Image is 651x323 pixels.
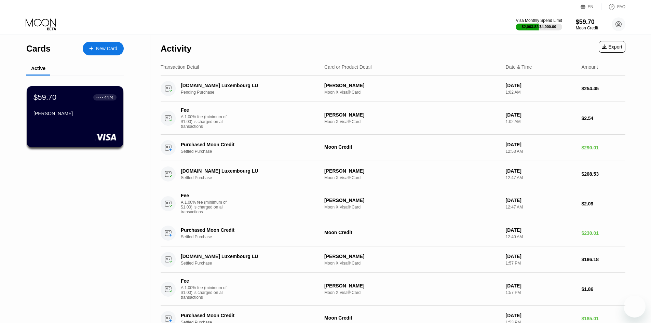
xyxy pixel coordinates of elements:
[181,200,232,214] div: A 1.00% fee (minimum of $1.00) is charged on all transactions
[506,290,576,295] div: 1:57 PM
[581,64,598,70] div: Amount
[506,205,576,210] div: 12:47 AM
[324,144,500,150] div: Moon Credit
[506,168,576,174] div: [DATE]
[506,198,576,203] div: [DATE]
[581,3,601,10] div: EN
[576,18,598,26] div: $59.70
[161,135,625,161] div: Purchased Moon CreditSettled PurchaseMoon Credit[DATE]12:53 AM$290.01
[181,149,323,154] div: Settled Purchase
[161,246,625,273] div: [DOMAIN_NAME] Luxembourg LUSettled Purchase[PERSON_NAME]Moon X Visa® Card[DATE]1:57 PM$186.18
[581,230,625,236] div: $230.01
[516,18,562,30] div: Visa Monthly Spend Limit$2,003.82/$4,000.00
[324,119,500,124] div: Moon X Visa® Card
[96,96,103,98] div: ● ● ● ●
[506,234,576,239] div: 12:40 AM
[506,254,576,259] div: [DATE]
[96,46,117,52] div: New Card
[324,290,500,295] div: Moon X Visa® Card
[161,44,191,54] div: Activity
[33,111,117,116] div: [PERSON_NAME]
[581,286,625,292] div: $1.86
[581,201,625,206] div: $2.09
[581,171,625,177] div: $208.53
[602,44,622,50] div: Export
[181,285,232,300] div: A 1.00% fee (minimum of $1.00) is charged on all transactions
[324,230,500,235] div: Moon Credit
[27,86,123,147] div: $59.70● ● ● ●4474[PERSON_NAME]
[581,145,625,150] div: $290.01
[181,193,229,198] div: Fee
[26,44,51,54] div: Cards
[181,261,323,266] div: Settled Purchase
[506,83,576,88] div: [DATE]
[324,90,500,95] div: Moon X Visa® Card
[181,227,313,233] div: Purchased Moon Credit
[31,66,45,71] div: Active
[506,112,576,118] div: [DATE]
[104,95,113,100] div: 4474
[624,296,646,318] iframe: Button to launch messaging window
[324,168,500,174] div: [PERSON_NAME]
[506,119,576,124] div: 1:02 AM
[181,168,313,174] div: [DOMAIN_NAME] Luxembourg LU
[181,142,313,147] div: Purchased Moon Credit
[506,149,576,154] div: 12:53 AM
[506,90,576,95] div: 1:02 AM
[181,175,323,180] div: Settled Purchase
[181,278,229,284] div: Fee
[324,175,500,180] div: Moon X Visa® Card
[181,90,323,95] div: Pending Purchase
[181,107,229,113] div: Fee
[181,313,313,318] div: Purchased Moon Credit
[576,26,598,30] div: Moon Credit
[161,273,625,306] div: FeeA 1.00% fee (minimum of $1.00) is charged on all transactions[PERSON_NAME]Moon X Visa® Card[DA...
[506,261,576,266] div: 1:57 PM
[161,64,199,70] div: Transaction Detail
[324,283,500,288] div: [PERSON_NAME]
[181,254,313,259] div: [DOMAIN_NAME] Luxembourg LU
[181,115,232,129] div: A 1.00% fee (minimum of $1.00) is charged on all transactions
[324,198,500,203] div: [PERSON_NAME]
[599,41,625,53] div: Export
[506,283,576,288] div: [DATE]
[83,42,124,55] div: New Card
[324,112,500,118] div: [PERSON_NAME]
[181,234,323,239] div: Settled Purchase
[324,83,500,88] div: [PERSON_NAME]
[601,3,625,10] div: FAQ
[161,102,625,135] div: FeeA 1.00% fee (minimum of $1.00) is charged on all transactions[PERSON_NAME]Moon X Visa® Card[DA...
[506,313,576,318] div: [DATE]
[506,227,576,233] div: [DATE]
[324,254,500,259] div: [PERSON_NAME]
[617,4,625,9] div: FAQ
[181,83,313,88] div: [DOMAIN_NAME] Luxembourg LU
[522,25,556,29] div: $2,003.82 / $4,000.00
[506,64,532,70] div: Date & Time
[576,18,598,30] div: $59.70Moon Credit
[581,116,625,121] div: $2.54
[581,86,625,91] div: $254.45
[161,161,625,187] div: [DOMAIN_NAME] Luxembourg LUSettled Purchase[PERSON_NAME]Moon X Visa® Card[DATE]12:47 AM$208.53
[506,175,576,180] div: 12:47 AM
[161,187,625,220] div: FeeA 1.00% fee (minimum of $1.00) is charged on all transactions[PERSON_NAME]Moon X Visa® Card[DA...
[324,205,500,210] div: Moon X Visa® Card
[581,257,625,262] div: $186.18
[324,315,500,321] div: Moon Credit
[581,316,625,321] div: $185.01
[516,18,562,23] div: Visa Monthly Spend Limit
[33,93,56,102] div: $59.70
[161,220,625,246] div: Purchased Moon CreditSettled PurchaseMoon Credit[DATE]12:40 AM$230.01
[588,4,594,9] div: EN
[324,261,500,266] div: Moon X Visa® Card
[324,64,372,70] div: Card or Product Detail
[506,142,576,147] div: [DATE]
[161,76,625,102] div: [DOMAIN_NAME] Luxembourg LUPending Purchase[PERSON_NAME]Moon X Visa® Card[DATE]1:02 AM$254.45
